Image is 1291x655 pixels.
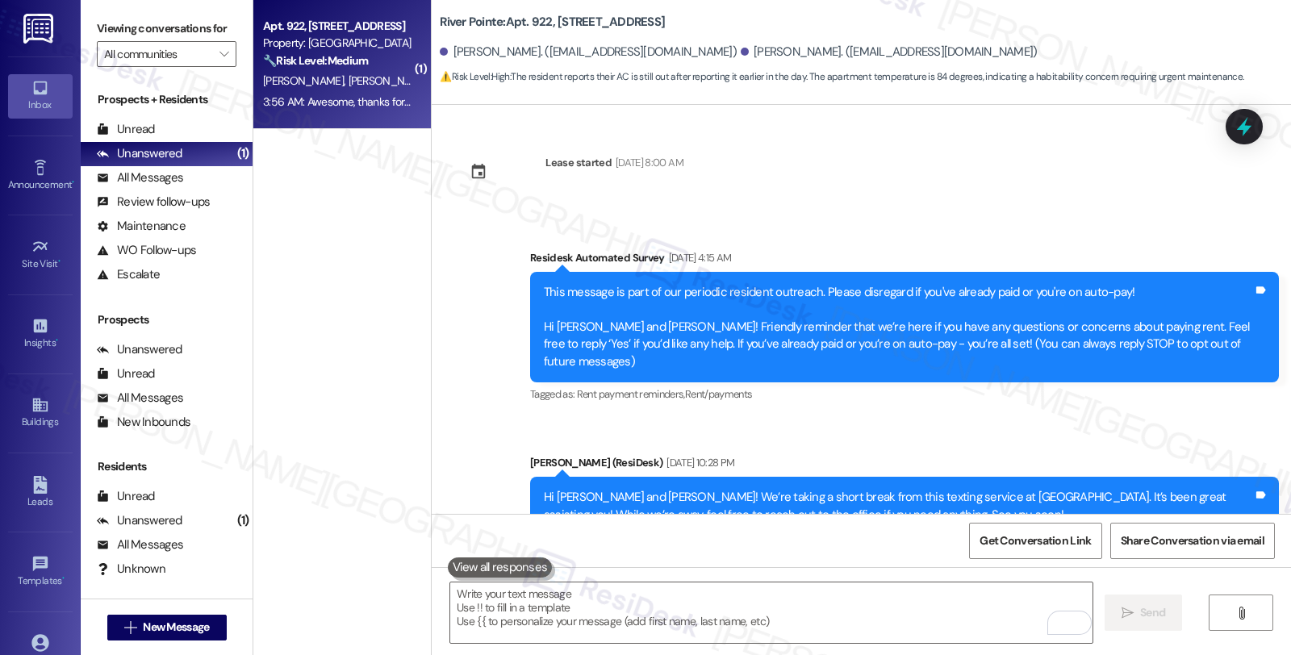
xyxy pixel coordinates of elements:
[545,154,612,171] div: Lease started
[219,48,228,60] i: 
[1235,607,1247,620] i: 
[8,391,73,435] a: Buildings
[665,249,732,266] div: [DATE] 4:15 AM
[97,488,155,505] div: Unread
[97,341,182,358] div: Unanswered
[107,615,227,640] button: New Message
[143,619,209,636] span: New Message
[1140,604,1165,621] span: Send
[23,14,56,44] img: ResiDesk Logo
[81,91,253,108] div: Prospects + Residents
[349,73,429,88] span: [PERSON_NAME]
[233,141,253,166] div: (1)
[233,508,253,533] div: (1)
[263,18,412,35] div: Apt. 922, [STREET_ADDRESS]
[8,233,73,277] a: Site Visit •
[685,387,753,401] span: Rent/payments
[97,390,183,407] div: All Messages
[544,489,1253,524] div: Hi [PERSON_NAME] and [PERSON_NAME]! We’re taking a short break from this texting service at [GEOG...
[81,458,253,475] div: Residents
[97,218,186,235] div: Maintenance
[72,177,74,188] span: •
[97,266,160,283] div: Escalate
[8,550,73,594] a: Templates •
[450,582,1093,643] textarea: To enrich screen reader interactions, please activate Accessibility in Grammarly extension settings
[58,256,61,267] span: •
[1105,595,1183,631] button: Send
[1110,523,1275,559] button: Share Conversation via email
[104,41,211,67] input: All communities
[124,621,136,634] i: 
[577,387,685,401] span: Rent payment reminders ,
[969,523,1101,559] button: Get Conversation Link
[97,365,155,382] div: Unread
[62,573,65,584] span: •
[97,242,196,259] div: WO Follow-ups
[662,454,734,471] div: [DATE] 10:28 PM
[97,121,155,138] div: Unread
[612,154,683,171] div: [DATE] 8:00 AM
[97,16,236,41] label: Viewing conversations for
[544,284,1253,370] div: This message is part of our periodic resident outreach. Please disregard if you've already paid o...
[530,454,1279,477] div: [PERSON_NAME] (ResiDesk)
[980,532,1091,549] span: Get Conversation Link
[263,53,368,68] strong: 🔧 Risk Level: Medium
[530,249,1279,272] div: Residesk Automated Survey
[440,44,737,60] div: [PERSON_NAME]. ([EMAIL_ADDRESS][DOMAIN_NAME])
[440,14,665,31] b: River Pointe: Apt. 922, [STREET_ADDRESS]
[97,414,190,431] div: New Inbounds
[56,335,58,346] span: •
[8,312,73,356] a: Insights •
[263,73,349,88] span: [PERSON_NAME]
[97,561,165,578] div: Unknown
[8,471,73,515] a: Leads
[440,70,509,83] strong: ⚠️ Risk Level: High
[1122,607,1134,620] i: 
[741,44,1038,60] div: [PERSON_NAME]. ([EMAIL_ADDRESS][DOMAIN_NAME])
[97,512,182,529] div: Unanswered
[81,311,253,328] div: Prospects
[97,145,182,162] div: Unanswered
[8,74,73,118] a: Inbox
[440,69,1243,86] span: : The resident reports their AC is still out after reporting it earlier in the day. The apartment...
[97,194,210,211] div: Review follow-ups
[97,536,183,553] div: All Messages
[1121,532,1264,549] span: Share Conversation via email
[97,169,183,186] div: All Messages
[263,94,841,109] div: 3:56 AM: Awesome, thanks for the update! Should you have other concerns, please feel free to reac...
[263,35,412,52] div: Property: [GEOGRAPHIC_DATA]
[530,382,1279,406] div: Tagged as:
